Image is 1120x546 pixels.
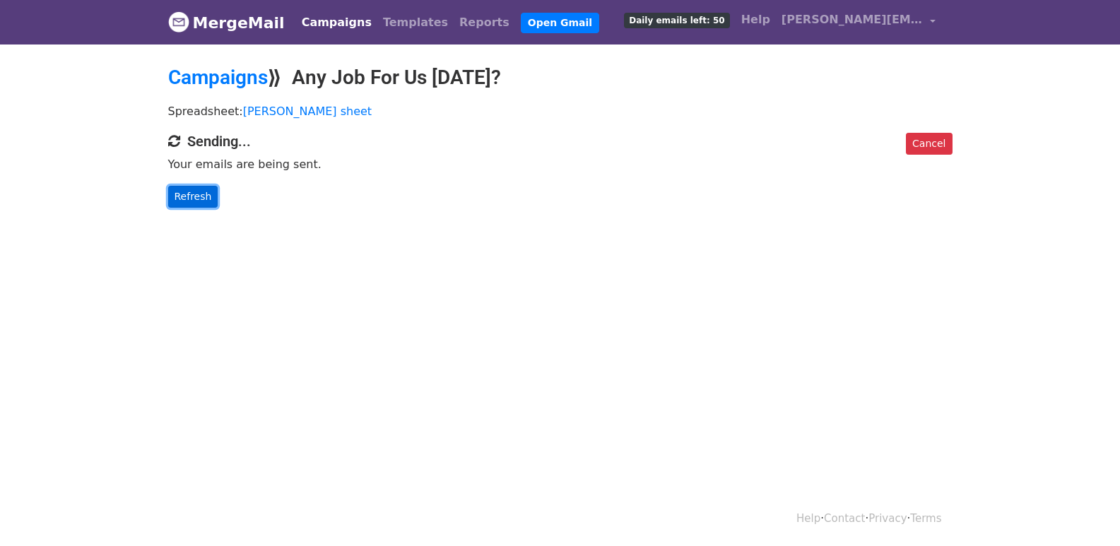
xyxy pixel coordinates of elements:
a: Daily emails left: 50 [618,6,735,34]
p: Spreadsheet: [168,104,953,119]
h2: ⟫ Any Job For Us [DATE]? [168,66,953,90]
a: [PERSON_NAME][EMAIL_ADDRESS][DOMAIN_NAME] [776,6,941,39]
a: Privacy [868,512,907,525]
a: Contact [824,512,865,525]
a: Campaigns [168,66,268,89]
span: [PERSON_NAME][EMAIL_ADDRESS][DOMAIN_NAME] [782,11,923,28]
p: Your emails are being sent. [168,157,953,172]
a: Help [796,512,820,525]
a: Help [736,6,776,34]
a: Refresh [168,186,218,208]
a: Cancel [906,133,952,155]
a: [PERSON_NAME] sheet [243,105,372,118]
span: Daily emails left: 50 [624,13,729,28]
img: MergeMail logo [168,11,189,32]
a: MergeMail [168,8,285,37]
iframe: Chat Widget [1049,478,1120,546]
a: Terms [910,512,941,525]
a: Reports [454,8,515,37]
a: Campaigns [296,8,377,37]
a: Open Gmail [521,13,599,33]
h4: Sending... [168,133,953,150]
a: Templates [377,8,454,37]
